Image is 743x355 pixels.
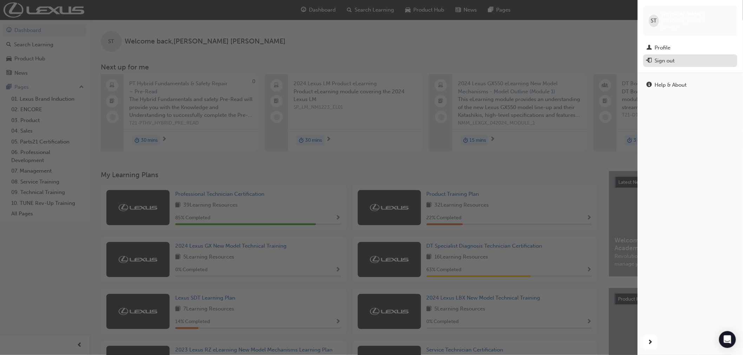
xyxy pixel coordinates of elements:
[719,331,736,348] div: Open Intercom Messenger
[647,58,652,64] span: exit-icon
[651,17,657,25] span: ST
[662,24,679,30] span: 624453
[643,41,737,54] a: Profile
[655,57,675,65] div: Sign out
[647,45,652,51] span: man-icon
[655,44,671,52] div: Profile
[643,79,737,92] a: Help & About
[647,82,652,88] span: info-icon
[655,81,687,89] div: Help & About
[648,338,653,347] span: next-icon
[662,11,732,24] span: [PERSON_NAME] [PERSON_NAME]
[643,54,737,67] button: Sign out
